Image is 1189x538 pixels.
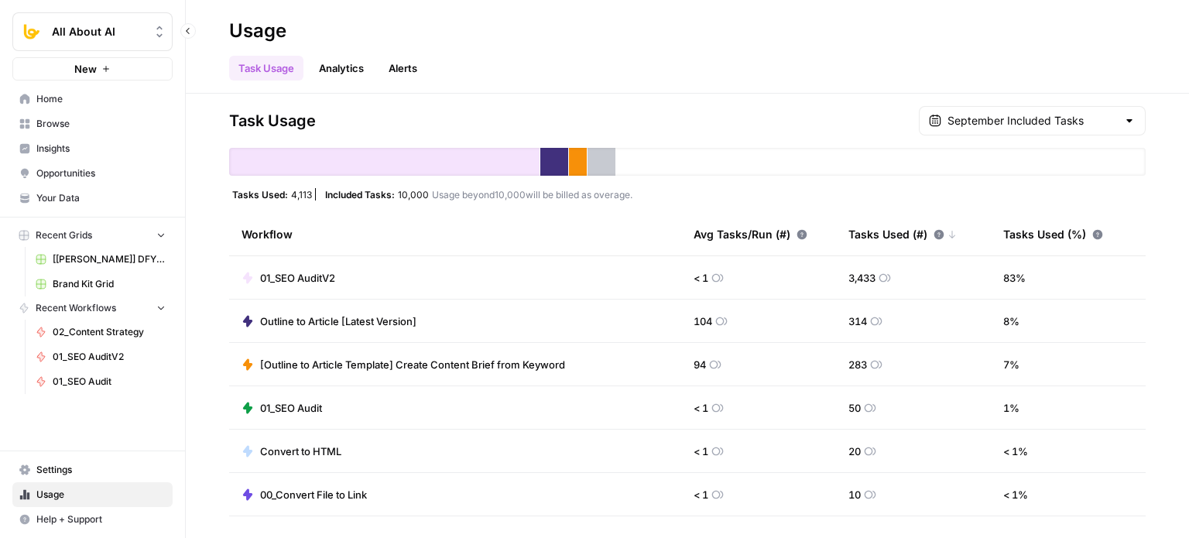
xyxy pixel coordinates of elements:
[53,325,166,339] span: 02_Content Strategy
[260,400,322,416] span: 01_SEO Audit
[229,110,316,132] span: Task Usage
[12,12,173,51] button: Workspace: All About AI
[36,142,166,156] span: Insights
[36,512,166,526] span: Help + Support
[53,375,166,389] span: 01_SEO Audit
[260,357,565,372] span: [Outline to Article Template] Create Content Brief from Keyword
[29,369,173,394] a: 01_SEO Audit
[53,252,166,266] span: [[PERSON_NAME]] DFY POC👨‍🦲
[1003,357,1019,372] span: 7 %
[12,57,173,81] button: New
[12,111,173,136] a: Browse
[848,213,957,255] div: Tasks Used (#)
[260,487,367,502] span: 00_Convert File to Link
[36,463,166,477] span: Settings
[232,188,288,200] span: Tasks Used:
[848,357,867,372] span: 283
[36,228,92,242] span: Recent Grids
[694,270,708,286] span: < 1
[12,224,173,247] button: Recent Grids
[12,136,173,161] a: Insights
[36,166,166,180] span: Opportunities
[1003,270,1026,286] span: 83 %
[12,87,173,111] a: Home
[432,188,632,200] span: Usage beyond 10,000 will be billed as overage.
[379,56,427,81] button: Alerts
[36,488,166,502] span: Usage
[242,357,565,372] a: [Outline to Article Template] Create Content Brief from Keyword
[12,161,173,186] a: Opportunities
[29,247,173,272] a: [[PERSON_NAME]] DFY POC👨‍🦲
[29,272,173,296] a: Brand Kit Grid
[1003,487,1028,502] span: < 1 %
[260,444,341,459] span: Convert to HTML
[242,487,367,502] a: 00_Convert File to Link
[694,357,706,372] span: 94
[260,270,335,286] span: 01_SEO AuditV2
[848,270,875,286] span: 3,433
[29,320,173,344] a: 02_Content Strategy
[242,213,669,255] div: Workflow
[848,400,861,416] span: 50
[242,270,335,286] a: 01_SEO AuditV2
[242,444,341,459] a: Convert to HTML
[12,296,173,320] button: Recent Workflows
[325,188,395,200] span: Included Tasks:
[291,188,312,200] span: 4,113
[229,19,286,43] div: Usage
[36,301,116,315] span: Recent Workflows
[229,56,303,81] a: Task Usage
[12,507,173,532] button: Help + Support
[260,314,416,329] span: Outline to Article [Latest Version]
[36,191,166,205] span: Your Data
[694,444,708,459] span: < 1
[398,188,429,200] span: 10,000
[36,117,166,131] span: Browse
[242,314,416,329] a: Outline to Article [Latest Version]
[12,482,173,507] a: Usage
[74,61,97,77] span: New
[1003,400,1019,416] span: 1 %
[53,277,166,291] span: Brand Kit Grid
[12,457,173,482] a: Settings
[694,213,807,255] div: Avg Tasks/Run (#)
[52,24,146,39] span: All About AI
[848,487,861,502] span: 10
[848,314,867,329] span: 314
[694,487,708,502] span: < 1
[18,18,46,46] img: All About AI Logo
[848,444,861,459] span: 20
[29,344,173,369] a: 01_SEO AuditV2
[242,400,322,416] a: 01_SEO Audit
[694,400,708,416] span: < 1
[310,56,373,81] a: Analytics
[1003,314,1019,329] span: 8 %
[1003,213,1103,255] div: Tasks Used (%)
[694,314,712,329] span: 104
[1003,444,1028,459] span: < 1 %
[12,186,173,211] a: Your Data
[947,113,1117,129] input: September Included Tasks
[53,350,166,364] span: 01_SEO AuditV2
[36,92,166,106] span: Home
